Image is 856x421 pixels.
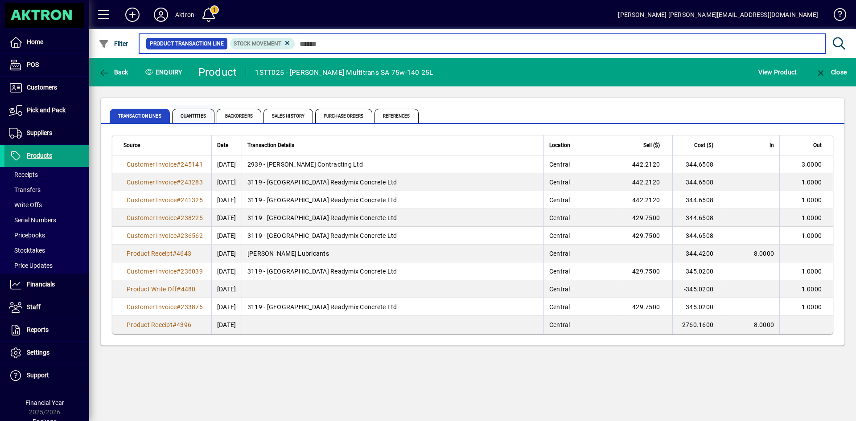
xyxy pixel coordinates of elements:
[672,298,726,316] td: 345.0200
[217,140,236,150] div: Date
[123,284,199,294] a: Product Write Off#4480
[177,321,191,328] span: 4396
[123,266,206,276] a: Customer Invoice#236039
[694,140,713,150] span: Cost ($)
[242,173,543,191] td: 3119 - [GEOGRAPHIC_DATA] Readymix Concrete Ltd
[27,349,49,356] span: Settings
[27,152,52,159] span: Products
[99,40,128,47] span: Filter
[217,140,228,150] span: Date
[549,321,570,328] span: Central
[802,286,822,293] span: 1.0000
[242,245,543,262] td: [PERSON_NAME] Lubricants
[9,171,38,178] span: Receipts
[4,99,89,122] a: Pick and Pack
[123,140,206,150] div: Source
[118,7,147,23] button: Add
[127,303,177,311] span: Customer Invoice
[230,38,295,49] mat-chip: Product Transaction Type: Stock movement
[123,320,194,330] a: Product Receipt#4396
[374,109,419,123] span: References
[619,191,672,209] td: 442.2120
[619,227,672,245] td: 429.7500
[96,64,131,80] button: Back
[211,298,242,316] td: [DATE]
[211,155,242,173] td: [DATE]
[27,372,49,379] span: Support
[4,182,89,197] a: Transfers
[4,197,89,213] a: Write Offs
[138,65,192,79] div: Enquiry
[127,321,173,328] span: Product Receipt
[9,186,41,193] span: Transfers
[549,286,570,293] span: Central
[150,39,224,48] span: Product Transaction Line
[123,195,206,205] a: Customer Invoice#241325
[672,316,726,334] td: 2760.1600
[549,232,570,239] span: Central
[27,84,57,91] span: Customers
[177,214,181,221] span: #
[672,262,726,280] td: 345.0200
[110,109,170,123] span: Transaction Lines
[672,227,726,245] td: 344.6508
[181,179,203,186] span: 243283
[672,209,726,227] td: 344.6508
[27,281,55,288] span: Financials
[173,250,177,257] span: #
[827,2,845,31] a: Knowledge Base
[4,364,89,387] a: Support
[181,214,203,221] span: 238225
[123,159,206,169] a: Customer Invoice#245141
[625,140,668,150] div: Sell ($)
[27,38,43,45] span: Home
[127,179,177,186] span: Customer Invoice
[9,217,56,224] span: Serial Numbers
[619,298,672,316] td: 429.7500
[4,77,89,99] a: Customers
[177,161,181,168] span: #
[211,245,242,262] td: [DATE]
[672,280,726,298] td: -345.0200
[25,399,64,406] span: Financial Year
[813,64,849,80] button: Close
[549,140,570,150] span: Location
[4,342,89,364] a: Settings
[619,262,672,280] td: 429.7500
[4,296,89,319] a: Staff
[643,140,660,150] span: Sell ($)
[211,280,242,298] td: [DATE]
[4,228,89,243] a: Pricebooks
[198,65,237,79] div: Product
[4,319,89,341] a: Reports
[4,122,89,144] a: Suppliers
[123,213,206,223] a: Customer Invoice#238225
[242,191,543,209] td: 3119 - [GEOGRAPHIC_DATA] Readymix Concrete Ltd
[242,155,543,173] td: 2939 - [PERSON_NAME] Contracting Ltd
[754,250,774,257] span: 8.0000
[4,258,89,273] a: Price Updates
[123,177,206,187] a: Customer Invoice#243283
[618,8,818,22] div: [PERSON_NAME] [PERSON_NAME][EMAIL_ADDRESS][DOMAIN_NAME]
[4,31,89,53] a: Home
[147,7,175,23] button: Profile
[549,303,570,311] span: Central
[255,65,433,80] div: 1STT025 - [PERSON_NAME] Multitrans SA 75w-140 25L
[127,268,177,275] span: Customer Invoice
[4,243,89,258] a: Stocktakes
[181,196,203,204] span: 241325
[127,214,177,221] span: Customer Invoice
[813,140,822,150] span: Out
[96,36,131,52] button: Filter
[27,326,49,333] span: Reports
[263,109,313,123] span: Sales History
[242,227,543,245] td: 3119 - [GEOGRAPHIC_DATA] Readymix Concrete Ltd
[172,109,214,123] span: Quantities
[802,232,822,239] span: 1.0000
[247,140,294,150] span: Transaction Details
[27,129,52,136] span: Suppliers
[4,213,89,228] a: Serial Numbers
[177,268,181,275] span: #
[127,286,177,293] span: Product Write Off
[181,232,203,239] span: 236562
